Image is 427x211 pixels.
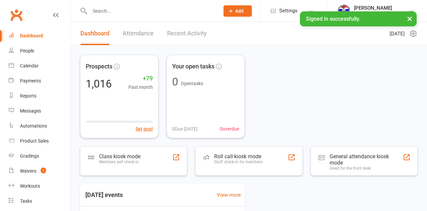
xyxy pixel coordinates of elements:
[172,125,197,133] span: 0 Due [DATE]
[172,76,178,87] div: 0
[20,168,36,174] div: Waivers
[20,93,36,98] div: Reports
[9,134,70,149] a: Product Sales
[9,103,70,119] a: Messages
[128,83,153,91] span: Past month
[20,33,43,38] div: Dashboard
[20,78,41,83] div: Payments
[41,168,46,173] span: 1
[20,123,47,129] div: Automations
[20,183,40,189] div: Workouts
[9,73,70,88] a: Payments
[20,198,32,204] div: Tasks
[20,63,39,68] div: Calendar
[404,11,416,26] button: ×
[80,22,109,45] a: Dashboard
[217,191,241,199] a: View more
[80,189,128,201] h3: [DATE] events
[20,108,41,114] div: Messages
[9,164,70,179] a: Waivers 1
[9,194,70,209] a: Tasks
[214,153,263,160] div: Roll call kiosk mode
[9,58,70,73] a: Calendar
[88,6,215,16] input: Search...
[354,11,399,17] div: SRG Thai Boxing Gym
[9,88,70,103] a: Reports
[172,62,215,71] span: Your open tasks
[9,119,70,134] a: Automations
[9,179,70,194] a: Workouts
[235,8,244,14] span: Add
[9,43,70,58] a: People
[99,160,140,164] div: Members self check-in
[181,81,203,86] span: Open tasks
[214,160,263,164] div: Staff check-in for members
[20,153,39,159] div: Gradings
[86,62,112,71] span: Prospects
[128,74,153,83] span: +79
[306,16,360,22] span: Signed in successfully.
[224,5,252,17] button: Add
[337,4,351,18] img: thumb_image1718682644.png
[330,166,403,171] div: Great for the front desk
[167,22,207,45] a: Recent Activity
[279,3,298,18] span: Settings
[390,30,405,38] span: [DATE]
[20,48,34,53] div: People
[354,5,399,11] div: [PERSON_NAME]
[123,22,154,45] a: Attendance
[86,78,112,89] div: 1,016
[220,125,239,133] span: 0 overdue
[99,153,140,160] div: Class kiosk mode
[8,7,25,23] a: Clubworx
[330,153,403,166] div: General attendance kiosk mode
[135,125,153,133] button: Set goal
[9,28,70,43] a: Dashboard
[9,149,70,164] a: Gradings
[20,138,49,144] div: Product Sales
